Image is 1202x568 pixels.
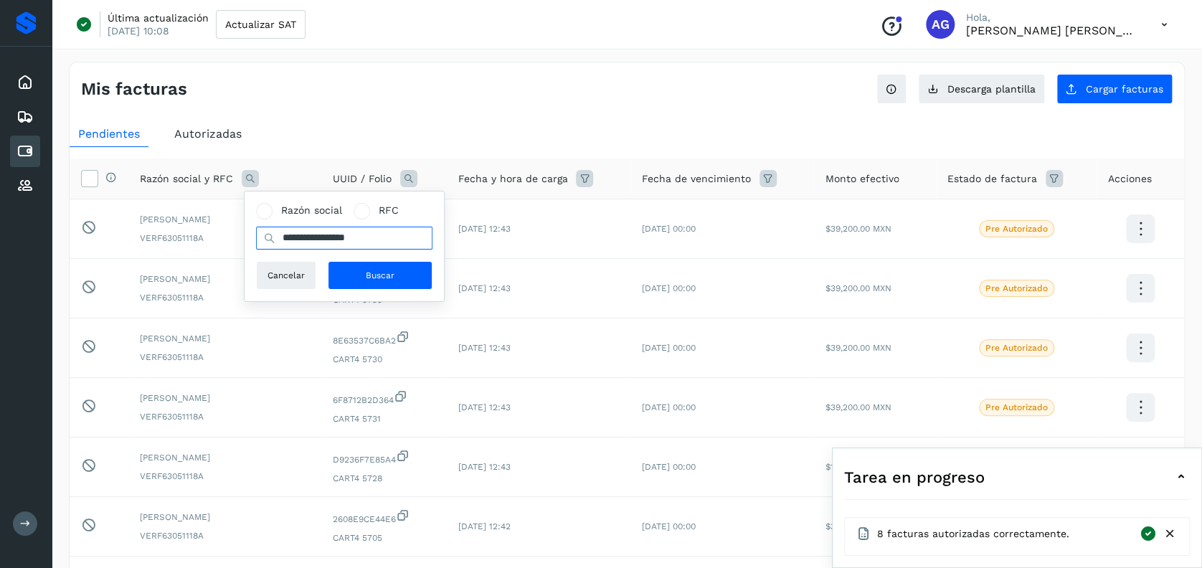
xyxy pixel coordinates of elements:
span: [DATE] 12:43 [458,343,510,353]
span: [PERSON_NAME] [140,511,310,524]
span: Fecha y hora de carga [458,171,567,186]
span: Acciones [1108,171,1152,186]
span: [DATE] 12:42 [458,521,510,531]
span: VERF63051118A [140,470,310,483]
span: VERF63051118A [140,410,310,423]
span: VERF63051118A [140,529,310,542]
span: Tarea en progreso [844,465,985,489]
span: Descarga plantilla [947,84,1036,94]
span: [PERSON_NAME] [140,213,310,226]
span: $110,880.00 MXN [825,462,893,472]
div: Cuentas por pagar [10,136,40,167]
span: [PERSON_NAME] [140,332,310,345]
span: VERF63051118A [140,232,310,245]
span: [DATE] 12:43 [458,224,510,234]
div: Tarea en progreso [844,460,1190,494]
p: Pre Autorizado [985,224,1048,234]
p: Pre Autorizado [985,343,1048,353]
span: [DATE] 12:43 [458,462,510,472]
p: [DATE] 10:08 [108,24,169,37]
span: [DATE] 00:00 [642,343,696,353]
span: [PERSON_NAME] [140,451,310,464]
button: Descarga plantilla [918,74,1045,104]
span: $39,200.00 MXN [825,521,891,531]
div: Inicio [10,67,40,98]
span: [DATE] 00:00 [642,521,696,531]
span: [DATE] 12:43 [458,283,510,293]
span: Actualizar SAT [225,19,296,29]
span: CART4 5731 [333,412,435,425]
p: Última actualización [108,11,209,24]
span: Autorizadas [174,127,242,141]
span: CART4 5728 [333,472,435,485]
span: CART4 5705 [333,531,435,544]
p: Pre Autorizado [985,402,1048,412]
span: Fecha de vencimiento [642,171,751,186]
span: UUID / Folio [333,171,392,186]
span: [DATE] 00:00 [642,224,696,234]
button: Actualizar SAT [216,10,306,39]
div: Embarques [10,101,40,133]
span: $39,200.00 MXN [825,224,891,234]
span: [PERSON_NAME] [140,273,310,285]
span: [PERSON_NAME] [140,392,310,404]
span: Estado de factura [947,171,1037,186]
span: $39,200.00 MXN [825,402,891,412]
div: Proveedores [10,170,40,202]
span: 2608E9CE44E6 [333,508,435,526]
span: 8 facturas autorizadas correctamente. [877,526,1069,541]
span: VERF63051118A [140,351,310,364]
span: Razón social y RFC [140,171,233,186]
span: Pendientes [78,127,140,141]
span: 6F8712B2D364 [333,389,435,407]
span: 8E63537C6BA2 [333,330,435,347]
span: $39,200.00 MXN [825,283,891,293]
span: [DATE] 00:00 [642,462,696,472]
span: $39,200.00 MXN [825,343,891,353]
p: Hola, [966,11,1138,24]
span: CART4 5730 [333,353,435,366]
span: [DATE] 00:00 [642,402,696,412]
button: Cargar facturas [1056,74,1173,104]
p: Pre Autorizado [985,283,1048,293]
p: Abigail Gonzalez Leon [966,24,1138,37]
span: D9236F7E85A4 [333,449,435,466]
span: Monto efectivo [825,171,899,186]
span: [DATE] 12:43 [458,402,510,412]
h4: Mis facturas [81,79,187,100]
span: Cargar facturas [1086,84,1163,94]
span: VERF63051118A [140,291,310,304]
span: [DATE] 00:00 [642,283,696,293]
